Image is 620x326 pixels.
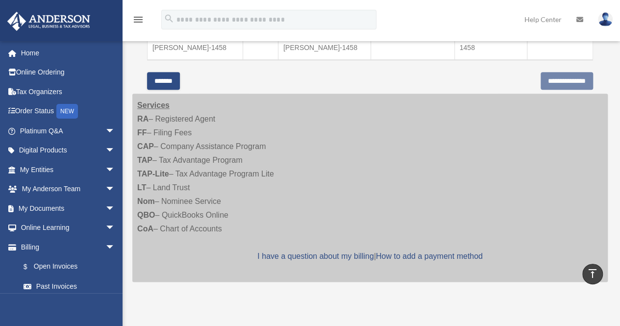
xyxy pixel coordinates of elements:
[7,43,130,63] a: Home
[7,199,130,218] a: My Documentsarrow_drop_down
[137,142,154,150] strong: CAP
[137,101,170,109] strong: Services
[137,156,152,164] strong: TAP
[14,257,120,277] a: $Open Invoices
[7,82,130,101] a: Tax Organizers
[7,121,130,141] a: Platinum Q&Aarrow_drop_down
[137,197,155,205] strong: Nom
[137,115,149,123] strong: RA
[105,179,125,200] span: arrow_drop_down
[137,250,603,263] p: |
[105,199,125,219] span: arrow_drop_down
[132,14,144,25] i: menu
[7,101,130,122] a: Order StatusNEW
[4,12,93,31] img: Anderson Advisors Platinum Portal
[7,141,130,160] a: Digital Productsarrow_drop_down
[7,160,130,179] a: My Entitiesarrow_drop_down
[7,63,130,82] a: Online Ordering
[105,218,125,238] span: arrow_drop_down
[105,160,125,180] span: arrow_drop_down
[29,261,34,273] span: $
[132,17,144,25] a: menu
[132,94,608,282] div: – Registered Agent – Filing Fees – Company Assistance Program – Tax Advantage Program – Tax Advan...
[105,237,125,257] span: arrow_drop_down
[164,13,174,24] i: search
[137,170,169,178] strong: TAP-Lite
[137,225,153,233] strong: CoA
[56,104,78,119] div: NEW
[105,121,125,141] span: arrow_drop_down
[137,183,146,192] strong: LT
[137,128,147,137] strong: FF
[257,252,373,260] a: I have a question about my billing
[14,276,125,296] a: Past Invoices
[7,218,130,238] a: Online Learningarrow_drop_down
[7,237,125,257] a: Billingarrow_drop_down
[376,252,483,260] a: How to add a payment method
[582,264,603,284] a: vertical_align_top
[137,211,155,219] strong: QBO
[105,141,125,161] span: arrow_drop_down
[598,12,613,26] img: User Pic
[7,179,130,199] a: My Anderson Teamarrow_drop_down
[587,268,598,279] i: vertical_align_top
